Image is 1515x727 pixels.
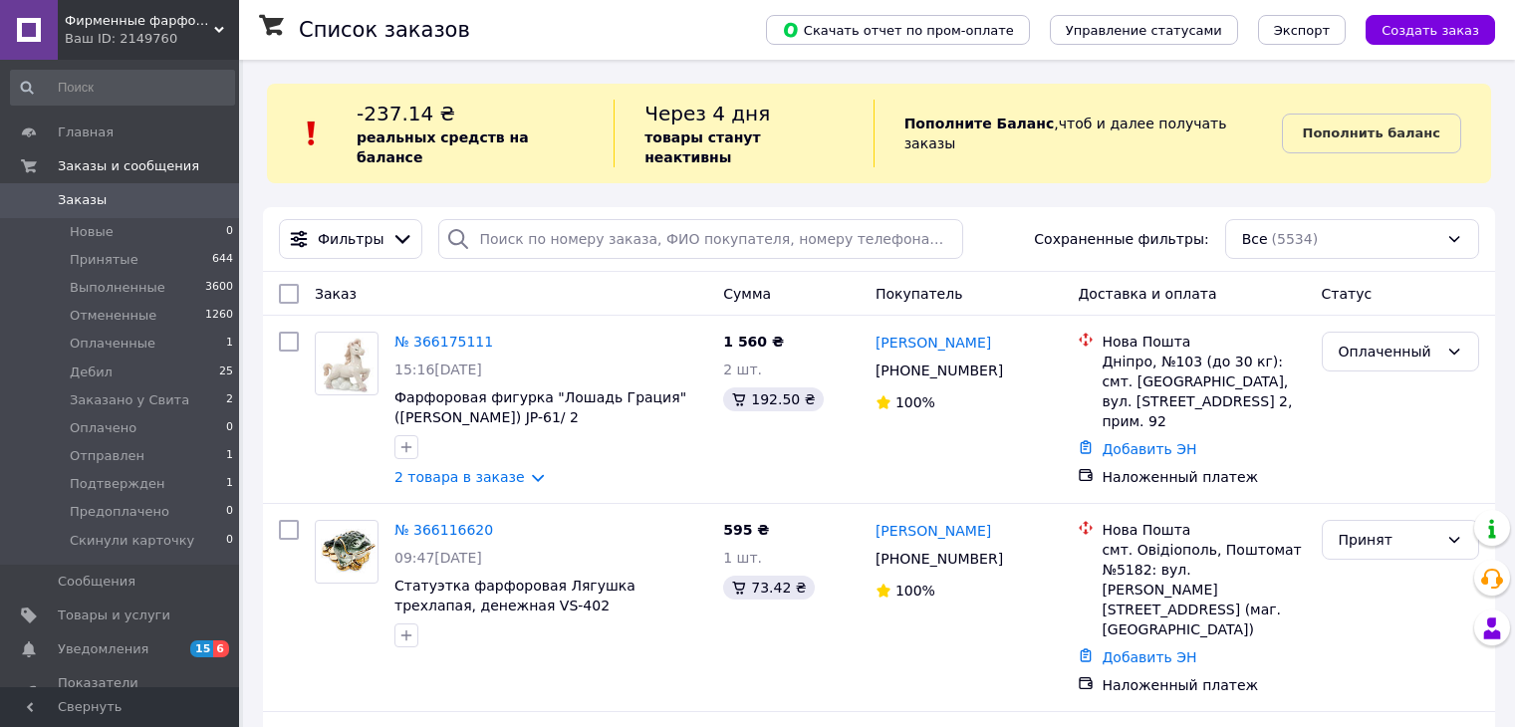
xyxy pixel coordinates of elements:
[1102,352,1305,431] div: Дніпро, №103 (до 30 кг): смт. [GEOGRAPHIC_DATA], вул. [STREET_ADDRESS] 2, прим. 92
[70,279,165,297] span: Выполненные
[65,12,214,30] span: Фирменные фарфоровые изделия Pavone. Эксклюзивные статуэтки и подарки.
[316,524,378,580] img: Фото товару
[1274,23,1330,38] span: Экспорт
[723,334,784,350] span: 1 560 ₴
[205,279,233,297] span: 3600
[1102,649,1196,665] a: Добавить ЭН
[70,532,194,550] span: Скинули карточку
[219,363,233,381] span: 25
[1346,21,1495,37] a: Создать заказ
[226,503,233,521] span: 0
[1303,125,1440,140] b: Пополнить баланс
[723,286,771,302] span: Сумма
[1102,467,1305,487] div: Наложенный платеж
[315,332,379,395] a: Фото товару
[876,333,991,353] a: [PERSON_NAME]
[876,551,1003,567] span: [PHONE_NUMBER]
[226,391,233,409] span: 2
[357,102,455,125] span: -237.14 ₴
[1066,23,1222,38] span: Управление статусами
[357,129,529,165] b: реальных средств на балансе
[1339,341,1438,363] div: Оплаченный
[58,640,148,658] span: Уведомления
[1272,231,1319,247] span: (5534)
[1258,15,1346,45] button: Экспорт
[438,219,963,259] input: Поиск по номеру заказа, ФИО покупателя, номеру телефона, Email, номеру накладной
[70,363,113,381] span: Дебил
[205,307,233,325] span: 1260
[895,394,935,410] span: 100%
[723,387,823,411] div: 192.50 ₴
[1382,23,1479,38] span: Создать заказ
[70,475,164,493] span: Подтвержден
[70,447,144,465] span: Отправлен
[895,583,935,599] span: 100%
[58,123,114,141] span: Главная
[723,522,769,538] span: 595 ₴
[58,606,170,624] span: Товары и услуги
[58,573,135,591] span: Сообщения
[394,522,493,538] a: № 366116620
[1366,15,1495,45] button: Создать заказ
[70,419,136,437] span: Оплачено
[58,674,184,710] span: Показатели работы компании
[766,15,1030,45] button: Скачать отчет по пром-оплате
[644,102,770,125] span: Через 4 дня
[297,119,327,148] img: :exclamation:
[315,286,357,302] span: Заказ
[226,447,233,465] span: 1
[1078,286,1216,302] span: Доставка и оплата
[70,223,114,241] span: Новые
[1282,114,1461,153] a: Пополнить баланс
[58,157,199,175] span: Заказы и сообщения
[723,362,762,377] span: 2 шт.
[315,520,379,584] a: Фото товару
[1102,675,1305,695] div: Наложенный платеж
[319,333,375,394] img: Фото товару
[70,503,169,521] span: Предоплачено
[226,335,233,353] span: 1
[904,116,1055,131] b: Пополните Баланс
[874,100,1282,167] div: , чтоб и далее получать заказы
[226,223,233,241] span: 0
[58,191,107,209] span: Заказы
[782,21,1014,39] span: Скачать отчет по пром-оплате
[394,362,482,377] span: 15:16[DATE]
[394,389,686,425] a: Фарфоровая фигурка "Лошадь Грация" ([PERSON_NAME]) JP-61/ 2
[394,550,482,566] span: 09:47[DATE]
[226,475,233,493] span: 1
[70,251,138,269] span: Принятые
[213,640,229,657] span: 6
[1322,286,1373,302] span: Статус
[1102,332,1305,352] div: Нова Пошта
[1242,229,1268,249] span: Все
[318,229,383,249] span: Фильтры
[10,70,235,106] input: Поиск
[190,640,213,657] span: 15
[723,550,762,566] span: 1 шт.
[70,307,156,325] span: Отмененные
[1102,520,1305,540] div: Нова Пошта
[876,286,963,302] span: Покупатель
[394,578,635,613] a: Статуэтка фарфоровая Лягушка трехлапая, денежная VS-402
[212,251,233,269] span: 644
[644,129,760,165] b: товары станут неактивны
[65,30,239,48] div: Ваш ID: 2149760
[1034,229,1208,249] span: Сохраненные фильтры:
[70,391,189,409] span: Заказано у Свита
[1102,540,1305,639] div: смт. Овідіополь, Поштомат №5182: вул. [PERSON_NAME][STREET_ADDRESS] (маг. [GEOGRAPHIC_DATA])
[394,469,525,485] a: 2 товара в заказе
[876,521,991,541] a: [PERSON_NAME]
[723,576,814,600] div: 73.42 ₴
[226,532,233,550] span: 0
[226,419,233,437] span: 0
[876,363,1003,378] span: [PHONE_NUMBER]
[1339,529,1438,551] div: Принят
[1102,441,1196,457] a: Добавить ЭН
[1050,15,1238,45] button: Управление статусами
[70,335,155,353] span: Оплаченные
[394,334,493,350] a: № 366175111
[299,18,470,42] h1: Список заказов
